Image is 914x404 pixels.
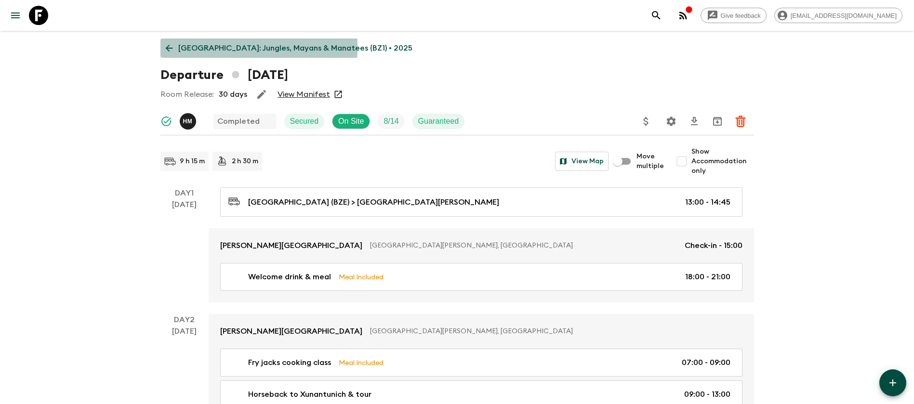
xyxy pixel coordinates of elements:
[685,271,730,283] p: 18:00 - 21:00
[384,116,398,127] p: 8 / 14
[217,116,260,127] p: Completed
[691,147,754,176] span: Show Accommodation only
[370,326,735,336] p: [GEOGRAPHIC_DATA][PERSON_NAME], [GEOGRAPHIC_DATA]
[209,314,754,349] a: [PERSON_NAME][GEOGRAPHIC_DATA][GEOGRAPHIC_DATA][PERSON_NAME], [GEOGRAPHIC_DATA]
[662,112,681,131] button: Settings
[6,6,25,25] button: menu
[209,228,754,263] a: [PERSON_NAME][GEOGRAPHIC_DATA][GEOGRAPHIC_DATA][PERSON_NAME], [GEOGRAPHIC_DATA]Check-in - 15:00
[684,389,730,400] p: 09:00 - 13:00
[180,116,198,124] span: Hob Medina
[220,263,742,291] a: Welcome drink & mealMeal Included18:00 - 21:00
[708,112,727,131] button: Archive (Completed, Cancelled or Unsynced Departures only)
[172,199,197,302] div: [DATE]
[160,89,214,100] p: Room Release:
[219,89,247,100] p: 30 days
[232,156,258,166] p: 2 h 30 m
[636,112,656,131] button: Update Price, Early Bird Discount and Costs
[701,8,767,23] a: Give feedback
[731,112,750,131] button: Delete
[220,187,742,217] a: [GEOGRAPHIC_DATA] (BZE) > [GEOGRAPHIC_DATA][PERSON_NAME]13:00 - 14:45
[248,357,331,368] p: Fry jacks cooking class
[290,116,319,127] p: Secured
[555,152,609,171] button: View Map
[647,6,666,25] button: search adventures
[378,114,404,129] div: Trip Fill
[220,326,362,337] p: [PERSON_NAME][GEOGRAPHIC_DATA]
[248,389,371,400] p: Horseback to Xunantunich & tour
[685,196,730,208] p: 13:00 - 14:45
[339,272,384,282] p: Meal Included
[160,39,418,58] a: [GEOGRAPHIC_DATA]: Jungles, Mayans & Manatees (BZ1) • 2025
[685,112,704,131] button: Download CSV
[339,357,384,368] p: Meal Included
[332,114,370,129] div: On Site
[160,116,172,127] svg: Synced Successfully
[178,42,412,54] p: [GEOGRAPHIC_DATA]: Jungles, Mayans & Manatees (BZ1) • 2025
[785,12,902,19] span: [EMAIL_ADDRESS][DOMAIN_NAME]
[370,241,677,250] p: [GEOGRAPHIC_DATA][PERSON_NAME], [GEOGRAPHIC_DATA]
[774,8,902,23] div: [EMAIL_ADDRESS][DOMAIN_NAME]
[220,349,742,377] a: Fry jacks cooking classMeal Included07:00 - 09:00
[338,116,364,127] p: On Site
[715,12,766,19] span: Give feedback
[248,196,499,208] p: [GEOGRAPHIC_DATA] (BZE) > [GEOGRAPHIC_DATA][PERSON_NAME]
[160,187,209,199] p: Day 1
[278,90,330,99] a: View Manifest
[160,314,209,326] p: Day 2
[284,114,325,129] div: Secured
[160,65,288,85] h1: Departure [DATE]
[180,156,205,166] p: 9 h 15 m
[636,152,664,171] span: Move multiple
[685,240,742,251] p: Check-in - 15:00
[248,271,331,283] p: Welcome drink & meal
[682,357,730,368] p: 07:00 - 09:00
[418,116,459,127] p: Guaranteed
[220,240,362,251] p: [PERSON_NAME][GEOGRAPHIC_DATA]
